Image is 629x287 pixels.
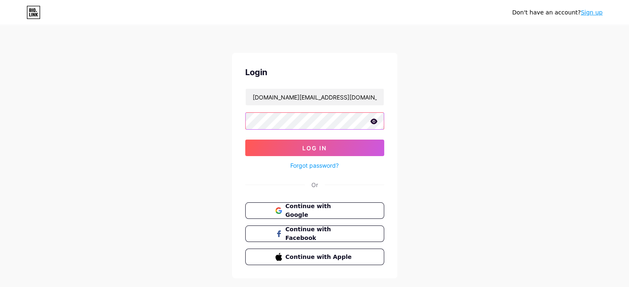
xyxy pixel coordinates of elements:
[290,161,339,170] a: Forgot password?
[245,202,384,219] button: Continue with Google
[285,202,354,219] span: Continue with Google
[245,249,384,265] button: Continue with Apple
[512,8,603,17] div: Don't have an account?
[285,225,354,242] span: Continue with Facebook
[302,145,327,152] span: Log In
[285,253,354,261] span: Continue with Apple
[311,180,318,189] div: Or
[245,225,384,242] button: Continue with Facebook
[246,89,384,105] input: Username
[245,66,384,78] div: Login
[245,140,384,156] button: Log In
[581,9,603,16] a: Sign up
